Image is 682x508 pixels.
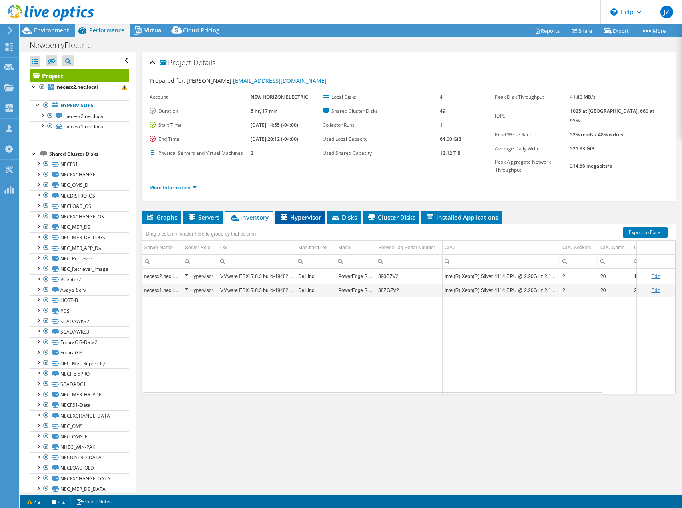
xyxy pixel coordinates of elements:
[560,241,598,255] td: CPU Sockets Column
[598,24,635,37] a: Export
[367,213,415,221] span: Cluster Disks
[495,158,570,174] label: Peak Aggregate Network Throughput
[57,84,98,90] b: necesx2.nec.local
[144,26,163,34] span: Virtual
[632,269,678,283] td: Column Guest VM Count, Value 12
[560,283,598,297] td: Column CPU Sockets, Value 2
[89,26,124,34] span: Performance
[440,94,443,100] b: 4
[30,285,129,295] a: Avaya_Serv
[229,213,269,221] span: Inventory
[610,8,618,16] svg: \n
[30,368,129,379] a: NECFieldPRO
[34,26,69,34] span: Environment
[495,131,570,139] label: Read/Write Ratio
[30,421,129,431] a: NEC_OMS
[183,241,218,255] td: Server Role Column
[30,201,129,211] a: NECLOAD_OS
[185,272,216,281] div: Hypervisor
[376,283,442,297] td: Column Service Tag Serial Number, Value 38ZGZV2
[296,269,336,283] td: Column Manufacturer, Value Dell Inc.
[30,82,129,92] a: necesx2.nec.local
[566,24,598,37] a: Share
[187,77,327,84] span: [PERSON_NAME],
[146,213,177,221] span: Graphs
[651,274,660,279] a: Edit
[30,274,129,285] a: VCenter7
[30,159,129,169] a: NECFS1
[30,170,129,180] a: NECEXCHANGE
[233,77,327,84] a: [EMAIL_ADDRESS][DOMAIN_NAME]
[296,254,336,268] td: Column Manufacturer, Filter cell
[218,269,296,283] td: Column OS, Value VMware ESXi 7.0.3 build-19482537
[218,283,296,297] td: Column OS, Value VMware ESXi 7.0.3 build-19482537
[30,431,129,442] a: NEC_OMS_E
[65,123,104,130] span: necesx1.nec.local
[30,484,129,494] a: NEC_MER_DB_DATA
[30,180,129,190] a: NEC_OMS_D
[185,286,216,295] div: Hypervisor
[570,162,612,169] b: 314.56 megabits/s
[65,113,104,120] span: necesx2.nec.local
[46,496,71,506] a: 2
[30,463,129,473] a: NECLOAD-OLD
[30,232,129,243] a: NEC_MER_DB_LOGS
[336,254,376,268] td: Column Model, Filter cell
[30,348,129,358] a: FuturaGIS
[183,254,218,268] td: Column Server Role, Filter cell
[376,241,442,255] td: Service Tag Serial Number Column
[142,241,183,255] td: Server Name Column
[30,264,129,274] a: NEC_Retriever_Image
[623,227,668,238] a: Export to Excel
[30,442,129,452] a: NHEC_WIN-PAK
[30,121,129,132] a: necesx1.nec.local
[251,122,298,128] b: [DATE] 14:55 (-04:00)
[150,77,185,84] label: Prepared for:
[218,254,296,268] td: Column OS, Filter cell
[30,222,129,232] a: NEC_MER_DB
[187,213,219,221] span: Servers
[30,243,129,253] a: NEC_MER_APP_Dat
[598,283,632,297] td: Column CPU Cores, Value 20
[30,390,129,400] a: NEC_MER_HR_PDF
[150,121,251,129] label: Start Time
[218,241,296,255] td: OS Column
[30,326,129,337] a: SCADAWKS3
[570,94,596,100] b: 41.80 MB/s
[634,243,670,252] div: Guest VM Count
[251,108,278,114] b: 5 hr, 17 min
[296,283,336,297] td: Column Manufacturer, Value Dell Inc.
[338,243,351,252] div: Model
[30,69,129,82] a: Project
[495,93,570,101] label: Peak Disk Throughput
[150,184,197,191] a: More Information
[562,243,591,252] div: CPU Sockets
[49,149,129,159] div: Shared Cluster Disks
[560,254,598,268] td: Column CPU Sockets, Filter cell
[336,241,376,255] td: Model Column
[251,94,308,100] b: NEW HORIZON ELECTRIC
[144,228,258,240] div: Drag a column header here to group by that column
[442,283,560,297] td: Column CPU, Value Intel(R) Xeon(R) Silver 4114 CPU @ 2.20GHz 2.19 GHz
[442,254,560,268] td: Column CPU, Filter cell
[323,107,440,115] label: Shared Cluster Disks
[495,112,570,120] label: IOPS
[30,111,129,121] a: necesx2.nec.local
[30,253,129,264] a: NEC_Retriever
[30,306,129,316] a: PDS
[279,213,321,221] span: Hypervisor
[376,254,442,268] td: Column Service Tag Serial Number, Filter cell
[30,295,129,306] a: HOST-B
[378,243,435,252] div: Service Tag Serial Number
[298,243,327,252] div: Manufacturer
[495,145,570,153] label: Average Daily Write
[183,26,219,34] span: Cloud Pricing
[183,283,218,297] td: Column Server Role, Value Hypervisor
[142,224,676,394] div: Data grid
[600,243,625,252] div: CPU Cores
[150,149,251,157] label: Physical Servers and Virtual Machines
[26,41,104,50] h1: NewberryElectric
[30,410,129,421] a: NECEXCHANGE-DATA
[570,131,623,138] b: 52% reads / 48% writes
[331,213,357,221] span: Disks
